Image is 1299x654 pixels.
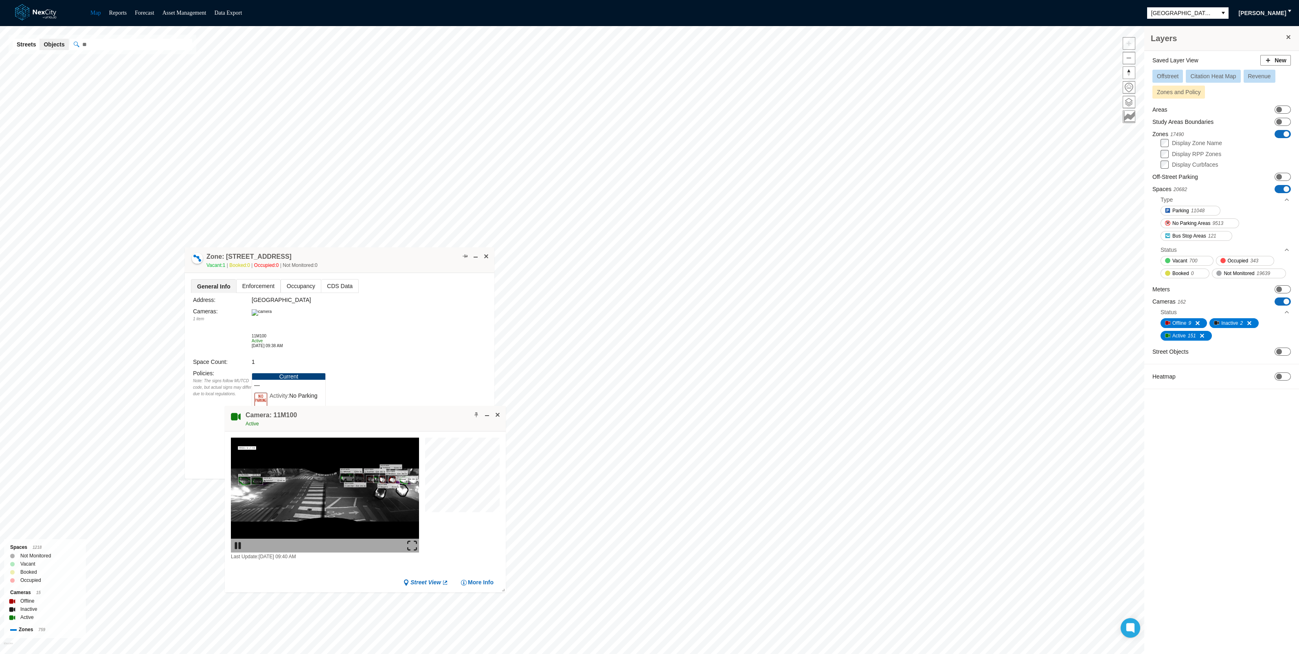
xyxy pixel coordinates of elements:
[254,382,323,388] span: —
[193,370,214,377] label: Policies :
[1161,194,1290,206] div: Type
[1172,140,1222,146] label: Display Zone Name
[20,613,34,621] label: Active
[1123,52,1135,64] button: Zoom out
[1161,218,1239,228] button: No Parking Areas9513
[36,590,41,595] span: 15
[229,262,254,268] span: Booked: 0
[109,10,127,16] a: Reports
[252,295,399,304] div: [GEOGRAPHIC_DATA]
[252,334,292,339] div: 11M100
[1190,73,1236,79] span: Citation Heat Map
[1250,257,1258,265] span: 343
[1191,269,1194,277] span: 0
[1152,118,1213,126] label: Study Areas Boundaries
[1161,318,1207,328] button: Offline9
[1239,9,1286,17] span: [PERSON_NAME]
[206,252,318,269] div: Double-click to make header text selectable
[191,280,236,293] span: General Info
[1172,219,1210,227] span: No Parking Areas
[1248,73,1271,79] span: Revenue
[1224,269,1254,277] span: Not Monitored
[1161,244,1290,256] div: Status
[1152,173,1198,181] label: Off-Street Parking
[1152,185,1187,194] label: Spaces
[246,421,259,427] span: Active
[1123,37,1135,49] span: Zoom in
[1174,187,1187,192] span: 20682
[20,597,34,605] label: Offline
[1257,269,1270,277] span: 19639
[1152,348,1189,356] label: Street Objects
[1186,70,1240,83] button: Citation Heat Map
[1172,232,1206,240] span: Bus Stop Areas
[1123,66,1135,79] button: Reset bearing to north
[1151,9,1214,17] span: [GEOGRAPHIC_DATA][PERSON_NAME]
[20,605,37,613] label: Inactive
[44,40,64,48] span: Objects
[1172,151,1221,157] label: Display RPP Zones
[1218,7,1229,19] button: select
[162,10,206,16] a: Asset Management
[1212,219,1223,227] span: 9513
[252,357,399,366] div: 1
[20,560,35,568] label: Vacant
[1208,232,1216,240] span: 121
[407,541,417,551] img: expand
[20,576,41,584] label: Occupied
[254,262,283,268] span: Occupied: 0
[1161,256,1213,266] button: Vacant700
[10,625,80,634] div: Zones
[1123,67,1135,79] span: Reset bearing to north
[20,552,51,560] label: Not Monitored
[233,541,243,551] img: play
[193,359,228,365] label: Space Count:
[193,378,252,397] div: Note: The signs follow MUTCD code, but actual signs may differ due to local regulations.
[468,579,494,587] span: More Info
[461,579,494,587] button: More Info
[1189,257,1197,265] span: 700
[1123,110,1135,123] button: Key metrics
[1123,37,1135,50] button: Zoom in
[237,280,280,293] span: Enforcement
[281,280,321,293] span: Occupancy
[1152,86,1205,99] button: Zones and Policy
[1157,89,1200,95] span: Zones and Policy
[1212,269,1286,278] button: Not Monitored19639
[10,543,80,552] div: Spaces
[17,40,36,48] span: Streets
[425,438,504,517] canvas: Map
[193,316,252,322] div: 1 item
[1161,231,1232,241] button: Bus Stop Areas121
[246,411,297,428] div: Double-click to make header text selectable
[289,392,317,399] span: No Parking
[270,392,289,399] span: Activity:
[1178,299,1186,305] span: 162
[1152,372,1176,381] label: Heatmap
[20,568,37,576] label: Booked
[231,553,419,561] div: Last Update: [DATE] 09:40 AM
[1161,196,1173,204] div: Type
[38,628,45,632] span: 759
[1161,206,1220,216] button: Parking11048
[1244,70,1275,83] button: Revenue
[1161,269,1209,278] button: Booked0
[252,309,272,316] img: camera
[1152,297,1186,306] label: Cameras
[321,280,358,293] span: CDS Data
[1170,132,1184,137] span: 17490
[13,39,40,50] button: Streets
[214,10,242,16] a: Data Export
[1172,207,1189,215] span: Parking
[206,252,292,261] h4: Double-click to make header text selectable
[1152,106,1167,114] label: Areas
[1161,331,1212,341] button: Active151
[1123,52,1135,64] span: Zoom out
[1172,161,1218,168] label: Display Curbfaces
[1152,56,1198,64] label: Saved Layer View
[252,373,325,380] div: Current
[252,339,263,343] span: Active
[193,297,215,303] label: Address:
[206,262,229,268] span: Vacant: 1
[1172,257,1187,265] span: Vacant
